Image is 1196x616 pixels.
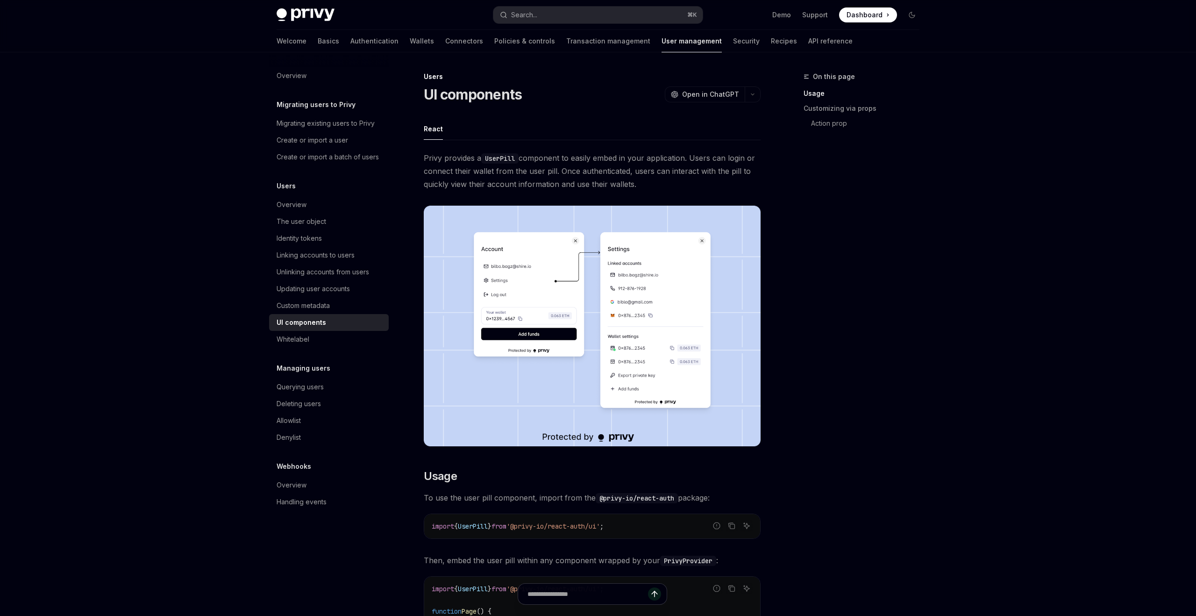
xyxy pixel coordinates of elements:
a: Allowlist [269,412,389,429]
div: Custom metadata [277,300,330,311]
div: Denylist [277,432,301,443]
div: Updating user accounts [277,283,350,294]
span: '@privy-io/react-auth/ui' [506,522,600,530]
div: Deleting users [277,398,321,409]
a: Whitelabel [269,331,389,348]
div: Whitelabel [277,334,309,345]
a: Create or import a batch of users [269,149,389,165]
span: On this page [813,71,855,82]
span: Then, embed the user pill within any component wrapped by your : [424,554,761,567]
h5: Users [277,180,296,192]
a: Welcome [277,30,306,52]
div: Users [424,72,761,81]
img: images/Userpill2.png [424,206,761,446]
span: } [488,522,491,530]
a: Deleting users [269,395,389,412]
button: Open in ChatGPT [665,86,745,102]
span: ; [600,522,604,530]
a: Basics [318,30,339,52]
a: User management [662,30,722,52]
div: Overview [277,70,306,81]
button: Toggle dark mode [904,7,919,22]
span: Privy provides a component to easily embed in your application. Users can login or connect their ... [424,151,761,191]
div: Linking accounts to users [277,250,355,261]
a: Recipes [771,30,797,52]
button: React [424,118,443,140]
div: Create or import a batch of users [277,151,379,163]
button: Copy the contents from the code block [726,520,738,532]
div: UI components [277,317,326,328]
a: Transaction management [566,30,650,52]
div: Overview [277,480,306,491]
button: Ask AI [740,520,753,532]
a: Wallets [410,30,434,52]
a: Overview [269,196,389,213]
div: Allowlist [277,415,301,426]
span: Usage [424,469,457,484]
span: To use the user pill component, import from the package: [424,491,761,504]
span: from [491,522,506,530]
a: Migrating existing users to Privy [269,115,389,132]
a: Overview [269,477,389,494]
h5: Managing users [277,363,330,374]
code: @privy-io/react-auth [596,493,678,503]
a: Dashboard [839,7,897,22]
a: Handling events [269,494,389,510]
div: Querying users [277,381,324,393]
a: UI components [269,314,389,331]
a: Updating user accounts [269,280,389,297]
span: ⌘ K [687,11,697,19]
h1: UI components [424,86,522,103]
button: Open search [493,7,703,23]
a: Querying users [269,379,389,395]
button: Report incorrect code [711,520,723,532]
a: Security [733,30,760,52]
span: UserPill [458,522,488,530]
img: dark logo [277,8,335,21]
a: Denylist [269,429,389,446]
a: Create or import a user [269,132,389,149]
a: Usage [804,86,927,101]
a: Customizing via props [804,101,927,116]
a: Support [802,10,828,20]
a: Connectors [445,30,483,52]
a: Linking accounts to users [269,247,389,264]
a: Action prop [804,116,927,131]
div: Search... [511,9,537,21]
a: Policies & controls [494,30,555,52]
span: { [454,522,458,530]
div: Create or import a user [277,135,348,146]
span: import [432,522,454,530]
span: Open in ChatGPT [682,90,739,99]
a: The user object [269,213,389,230]
h5: Migrating users to Privy [277,99,356,110]
a: Overview [269,67,389,84]
a: Authentication [350,30,399,52]
a: Unlinking accounts from users [269,264,389,280]
input: Ask a question... [527,584,648,604]
div: The user object [277,216,326,227]
div: Handling events [277,496,327,508]
div: Identity tokens [277,233,322,244]
span: Dashboard [847,10,883,20]
a: Identity tokens [269,230,389,247]
div: Migrating existing users to Privy [277,118,375,129]
a: Demo [772,10,791,20]
div: Unlinking accounts from users [277,266,369,278]
a: Custom metadata [269,297,389,314]
code: PrivyProvider [660,556,716,566]
code: UserPill [481,153,519,164]
div: Overview [277,199,306,210]
a: API reference [808,30,853,52]
h5: Webhooks [277,461,311,472]
button: Send message [648,587,661,601]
